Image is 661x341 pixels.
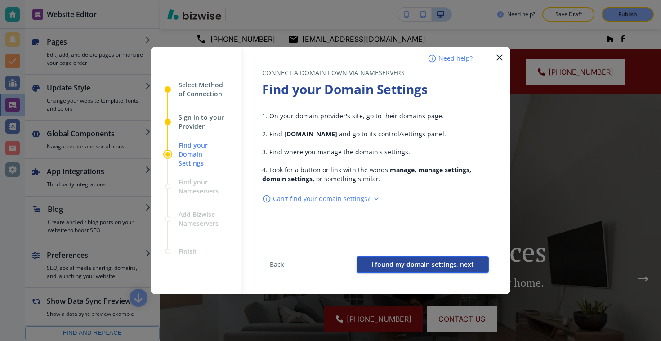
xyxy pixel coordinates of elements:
strong: Find your Domain Settings [262,81,428,98]
button: Find your Domain Settings [162,145,229,163]
span: Need help? [438,54,473,63]
strong: manage, manage settings, domain settings, [262,166,471,183]
div: Can't find your domain settings? [262,194,489,203]
button: Sign in to your Provider [162,113,229,131]
span: Sign in to your Provider [179,113,229,131]
span: Find your Domain Settings [179,141,229,168]
span: Back [266,261,287,268]
span: Can't find your domain settings? [273,194,370,203]
span: Select Method of Connection [179,81,229,99]
span: I found my domain settings, next [371,261,474,268]
button: Back [262,259,291,270]
span: 1. On your domain provider's site, go to their domains page. 2. Find and go to its control/settin... [262,112,471,183]
button: Select Method of Connection [162,81,229,99]
span: CONNECT A DOMAIN I OWN VIA NAMESERVERS [262,68,405,77]
strong: [DOMAIN_NAME] [284,130,337,138]
button: I found my domain settings, next [357,256,489,273]
button: Need help? [428,54,473,63]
